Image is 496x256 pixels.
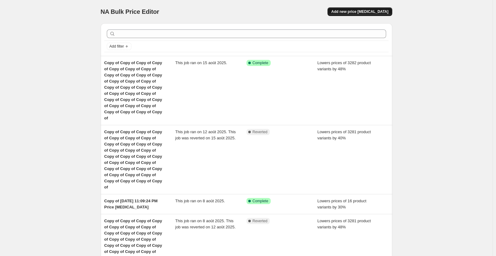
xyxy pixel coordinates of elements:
button: Add filter [107,43,131,50]
span: This job ran on 12 août 2025. This job was reverted on 15 août 2025. [175,130,236,140]
span: NA Bulk Price Editor [101,8,159,15]
span: Lowers prices of 3282 product variants by 48% [317,60,371,71]
span: Add new price [MEDICAL_DATA] [331,9,388,14]
span: Reverted [253,219,268,223]
span: Reverted [253,130,268,134]
span: Lowers prices of 16 product variants by 30% [317,199,366,209]
span: This job ran on 8 août 2025. This job was reverted on 12 août 2025. [175,219,236,229]
span: Add filter [110,44,124,49]
span: This job ran on 15 août 2025. [175,60,227,65]
span: Lowers prices of 3281 product variants by 48% [317,219,371,229]
span: Complete [253,60,268,65]
span: Copy of Copy of Copy of Copy of Copy of Copy of Copy of Copy of Copy of Copy of Copy of Copy of C... [104,60,162,120]
span: Complete [253,199,268,204]
span: Copy of Copy of Copy of Copy of Copy of Copy of Copy of Copy of Copy of Copy of Copy of Copy of C... [104,130,162,189]
span: Lowers prices of 3281 product variants by 40% [317,130,371,140]
span: This job ran on 8 août 2025. [175,199,225,203]
button: Add new price [MEDICAL_DATA] [327,7,392,16]
span: Copy of [DATE] 11:09:24 PM Price [MEDICAL_DATA] [104,199,158,209]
